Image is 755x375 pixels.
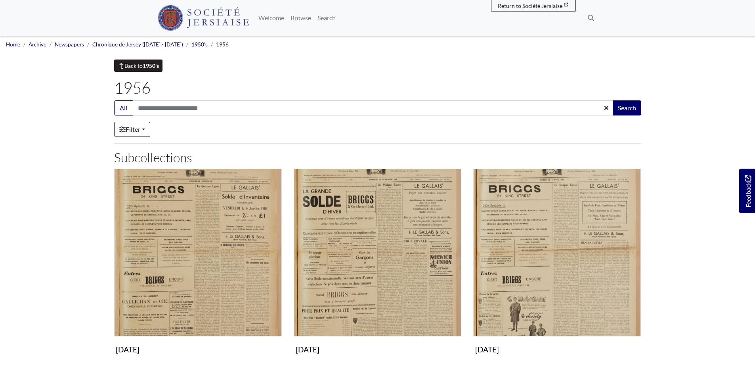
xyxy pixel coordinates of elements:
[288,169,467,369] div: Subcollection
[143,62,159,69] strong: 1950's
[114,60,163,72] a: Back to1950's
[473,169,641,337] img: March 1956
[467,169,647,369] div: Subcollection
[114,100,133,115] button: All
[114,169,282,358] a: January 1956 [DATE]
[114,169,282,337] img: January 1956
[739,169,755,213] a: Would you like to provide feedback?
[6,41,20,48] a: Home
[314,10,339,26] a: Search
[287,10,314,26] a: Browse
[114,150,641,165] h2: Subcollections
[158,5,249,31] img: Société Jersiaise
[294,169,461,337] img: February 1956
[743,175,753,208] span: Feedback
[158,3,249,33] a: Société Jersiaise logo
[255,10,287,26] a: Welcome
[133,100,614,115] input: Search this collection...
[114,78,641,97] h1: 1956
[55,41,84,48] a: Newspapers
[216,41,229,48] span: 1956
[294,169,461,358] a: February 1956 [DATE]
[114,122,150,137] a: Filter
[108,169,288,369] div: Subcollection
[92,41,183,48] a: Chronique de Jersey ([DATE] - [DATE])
[473,169,641,358] a: March 1956 [DATE]
[613,100,641,115] button: Search
[29,41,46,48] a: Archive
[191,41,208,48] a: 1950's
[498,2,562,9] span: Return to Société Jersiaise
